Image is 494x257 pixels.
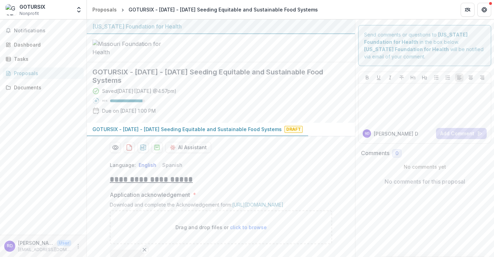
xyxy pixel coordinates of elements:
button: Get Help [477,3,491,17]
div: Proposals [92,6,117,13]
div: GOTURSIX - [DATE] - [DATE] Seeding Equitable and Sustainable Food Systems [129,6,318,13]
div: Ronda Dorsey [365,132,369,135]
h2: Comments [361,150,389,156]
button: download-proposal [138,142,149,153]
img: GOTURSIX [6,4,17,15]
button: Remove File [140,246,149,254]
button: Open entity switcher [74,3,84,17]
button: download-proposal [124,142,135,153]
div: [US_STATE] Foundation for Health [92,22,349,31]
p: No comments for this proposal [385,177,465,186]
p: User [57,240,71,246]
p: Language: [110,161,136,169]
div: Dashboard [14,41,78,48]
span: Nonprofit [19,10,39,17]
div: Ronda Dorsey [7,244,13,248]
span: Draft [285,126,303,133]
button: AI Assistant [165,142,211,153]
button: Italicize [386,73,394,82]
div: Proposals [14,70,78,77]
p: Drag and drop files or [175,224,267,231]
div: Tasks [14,55,78,63]
p: [EMAIL_ADDRESS][DOMAIN_NAME] [18,247,71,253]
button: Bold [363,73,371,82]
a: Dashboard [3,39,84,50]
strong: [US_STATE] Foundation for Health [364,46,449,52]
button: Bullet List [432,73,441,82]
p: Application acknowledgement [110,191,190,199]
nav: breadcrumb [90,5,321,15]
div: GOTURSIX [19,3,45,10]
p: [PERSON_NAME] [18,239,54,247]
button: download-proposal [151,142,163,153]
button: Align Left [455,73,463,82]
button: Heading 2 [420,73,429,82]
span: 0 [395,151,398,156]
a: Tasks [3,53,84,65]
button: Heading 1 [409,73,417,82]
span: click to browse [230,224,267,230]
button: Ordered List [444,73,452,82]
a: Documents [3,82,84,93]
button: Align Center [467,73,475,82]
p: [PERSON_NAME] D [374,130,418,137]
a: Proposals [3,67,84,79]
button: Spanish [162,162,182,168]
button: Strike [397,73,406,82]
div: Download and complete the Acknowledgement form: [110,202,332,210]
p: No comments yet [361,163,488,170]
img: Missouri Foundation for Health [92,40,162,56]
button: Underline [374,73,383,82]
button: More [74,242,82,250]
button: Align Right [478,73,486,82]
div: Send comments or questions to in the box below. will be notified via email of your comment. [358,25,491,66]
button: English [139,162,156,168]
button: Preview 050a6be5-52be-4940-accf-f92d3bc8b564-0.pdf [110,142,121,153]
div: Saved [DATE] ( [DATE] @ 4:57pm ) [102,87,176,95]
button: Partners [461,3,475,17]
button: Add Comment [436,128,487,139]
p: 93 % [102,98,107,103]
span: Notifications [14,28,81,34]
button: Notifications [3,25,84,36]
p: GOTURSIX - [DATE] - [DATE] Seeding Equitable and Sustainable Food Systems [92,126,282,133]
a: Proposals [90,5,120,15]
a: [URL][DOMAIN_NAME] [232,202,283,208]
div: Documents [14,84,78,91]
p: Due on [DATE] 1:00 PM [102,107,156,114]
h2: GOTURSIX - [DATE] - [DATE] Seeding Equitable and Sustainable Food Systems [92,68,338,85]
